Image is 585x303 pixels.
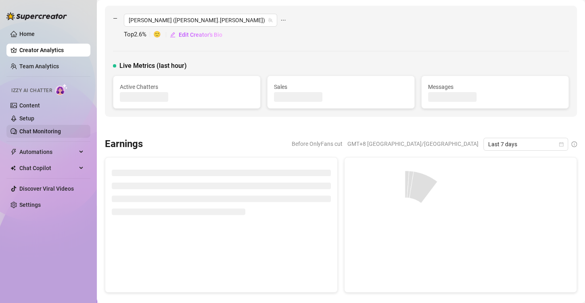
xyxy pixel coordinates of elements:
button: Edit Creator's Bio [169,28,223,41]
a: Home [19,31,35,37]
a: Setup [19,115,34,122]
a: Creator Analytics [19,44,84,57]
span: Top 2.6 % [124,30,153,40]
span: Izzy AI Chatter [11,87,52,95]
span: info-circle [571,141,577,147]
span: Messages [428,82,562,91]
span: Sami (sami.gonzalez) [129,14,272,26]
div: — [113,14,569,41]
span: team [268,18,273,23]
h3: Earnings [105,138,143,151]
a: Settings [19,202,41,208]
span: Before OnlyFans cut [292,138,343,150]
span: edit [170,32,175,38]
span: GMT+8 [GEOGRAPHIC_DATA]/[GEOGRAPHIC_DATA] [347,138,478,150]
img: logo-BBDzfeDw.svg [6,12,67,20]
a: Content [19,102,40,109]
a: Discover Viral Videos [19,185,74,192]
span: Active Chatters [120,82,254,91]
span: Chat Copilot [19,162,77,175]
img: AI Chatter [55,84,68,95]
span: Live Metrics (last hour) [119,61,187,71]
span: Automations [19,145,77,158]
span: Edit Creator's Bio [179,32,222,38]
img: Chat Copilot [10,165,16,171]
a: Chat Monitoring [19,128,61,135]
span: Last 7 days [488,138,563,150]
span: thunderbolt [10,149,17,155]
a: Team Analytics [19,63,59,69]
span: Sales [274,82,408,91]
span: ellipsis [280,14,286,27]
span: calendar [559,142,564,147]
span: 🙂 [153,30,169,40]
